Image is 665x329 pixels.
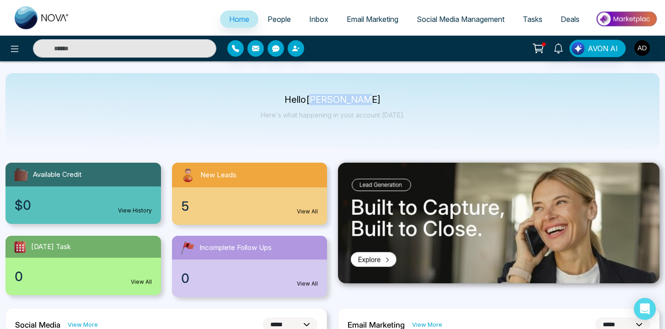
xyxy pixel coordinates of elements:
[15,196,31,215] span: $0
[31,242,71,252] span: [DATE] Task
[300,11,338,28] a: Inbox
[131,278,152,286] a: View All
[408,11,514,28] a: Social Media Management
[338,11,408,28] a: Email Marketing
[593,9,660,29] img: Market-place.gif
[347,15,398,24] span: Email Marketing
[634,298,656,320] div: Open Intercom Messenger
[15,6,70,29] img: Nova CRM Logo
[181,196,189,216] span: 5
[181,269,189,288] span: 0
[588,43,618,54] span: AVON AI
[338,163,660,283] img: .
[166,163,333,225] a: New Leads5View All
[13,239,27,254] img: todayTask.svg
[569,40,626,57] button: AVON AI
[200,170,236,180] span: New Leads
[297,207,318,216] a: View All
[261,96,405,104] p: Hello [PERSON_NAME]
[166,236,333,297] a: Incomplete Follow Ups0View All
[258,11,300,28] a: People
[261,111,405,119] p: Here's what happening in your account [DATE].
[199,243,272,253] span: Incomplete Follow Ups
[572,42,585,55] img: Lead Flow
[220,11,258,28] a: Home
[514,11,552,28] a: Tasks
[412,320,442,329] a: View More
[13,166,29,183] img: availableCredit.svg
[229,15,249,24] span: Home
[268,15,291,24] span: People
[523,15,542,24] span: Tasks
[15,267,23,286] span: 0
[417,15,504,24] span: Social Media Management
[118,207,152,215] a: View History
[179,239,196,256] img: followUps.svg
[634,40,650,56] img: User Avatar
[561,15,579,24] span: Deals
[552,11,589,28] a: Deals
[309,15,328,24] span: Inbox
[68,320,98,329] a: View More
[179,166,197,184] img: newLeads.svg
[297,280,318,288] a: View All
[33,170,81,180] span: Available Credit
